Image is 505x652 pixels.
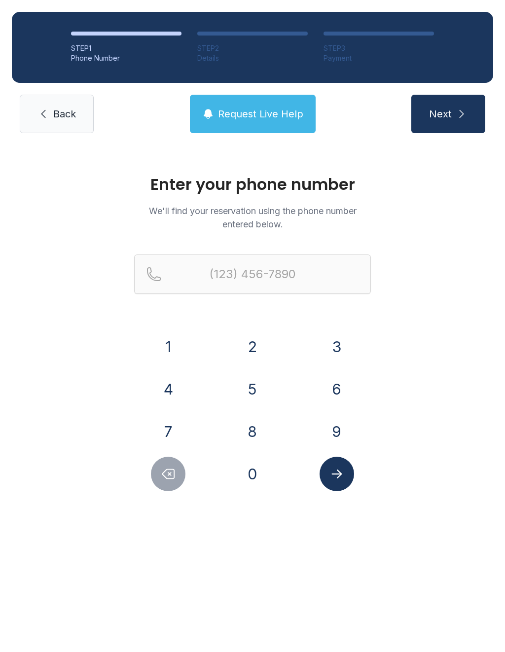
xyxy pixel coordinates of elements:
[151,329,185,364] button: 1
[134,254,371,294] input: Reservation phone number
[197,53,308,63] div: Details
[71,43,181,53] div: STEP 1
[197,43,308,53] div: STEP 2
[324,53,434,63] div: Payment
[151,372,185,406] button: 4
[53,107,76,121] span: Back
[324,43,434,53] div: STEP 3
[320,372,354,406] button: 6
[320,457,354,491] button: Submit lookup form
[71,53,181,63] div: Phone Number
[320,329,354,364] button: 3
[134,177,371,192] h1: Enter your phone number
[235,414,270,449] button: 8
[134,204,371,231] p: We'll find your reservation using the phone number entered below.
[151,414,185,449] button: 7
[151,457,185,491] button: Delete number
[218,107,303,121] span: Request Live Help
[235,457,270,491] button: 0
[235,329,270,364] button: 2
[429,107,452,121] span: Next
[320,414,354,449] button: 9
[235,372,270,406] button: 5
